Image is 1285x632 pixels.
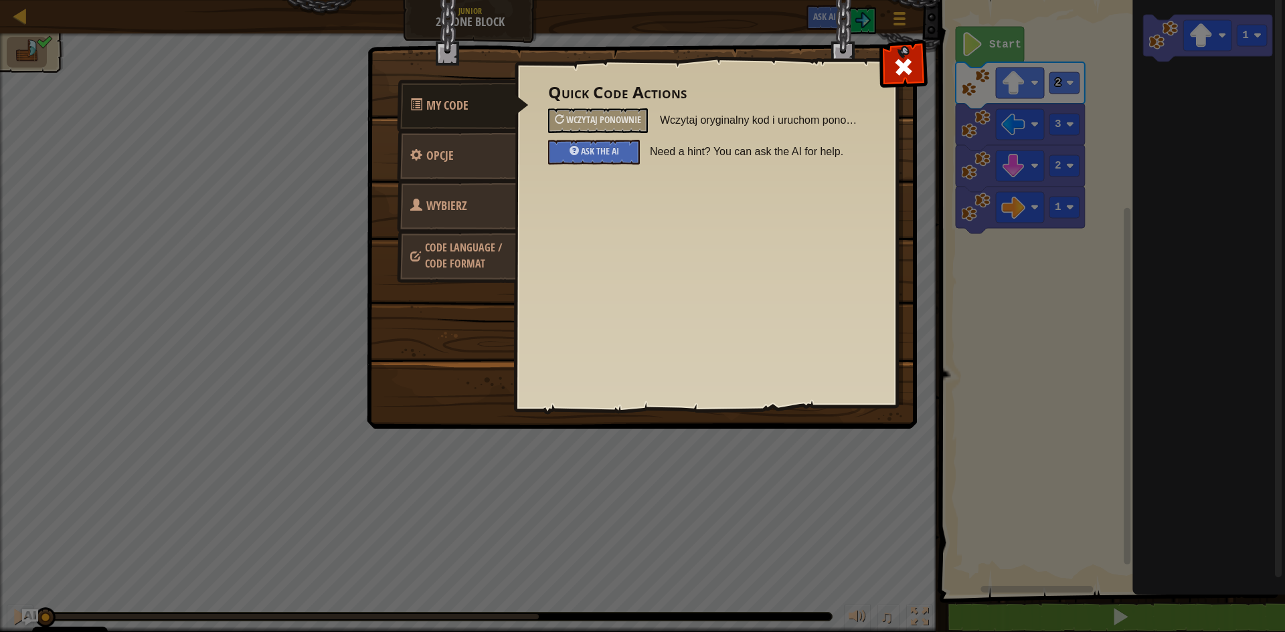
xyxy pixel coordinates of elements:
[581,144,619,157] span: Ask the AI
[566,113,641,126] span: Wczytaj ponownie
[548,108,648,133] div: Wczytaj oryginalny kod i uruchom ponownie poziom
[426,147,454,164] span: Ustaw opcje
[548,140,640,165] div: Ask the AI
[410,197,467,247] span: Wybierz bohatera, język
[426,97,468,114] span: Quick Code Actions
[660,108,863,132] span: Wczytaj oryginalny kod i uruchom ponownie poziom
[548,84,863,102] h3: Quick Code Actions
[425,240,502,271] span: Wybierz bohatera, język
[397,130,516,182] a: Opcje
[650,140,873,164] span: Need a hint? You can ask the AI for help.
[397,80,529,132] a: My Code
